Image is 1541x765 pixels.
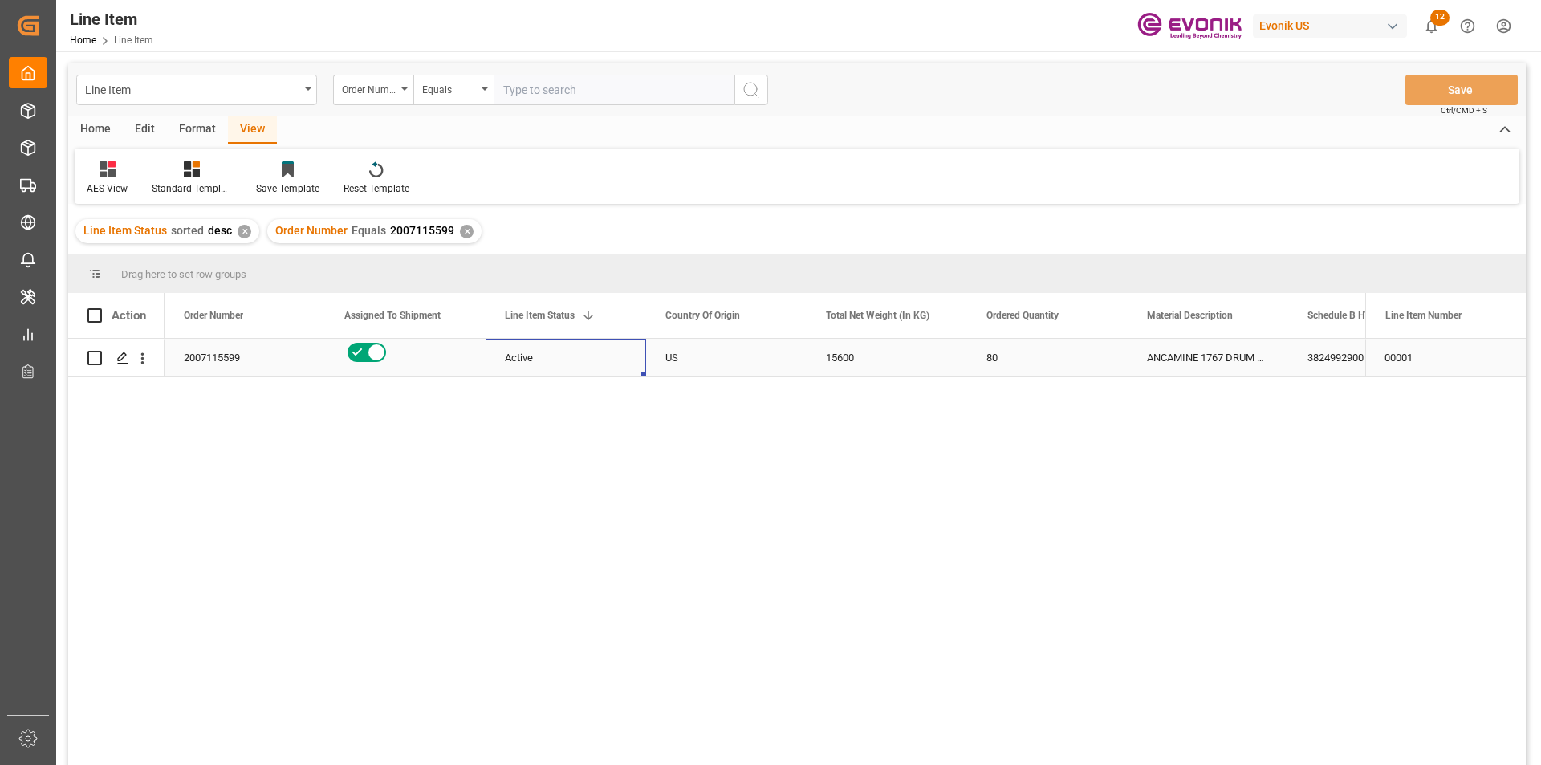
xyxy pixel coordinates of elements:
button: open menu [333,75,413,105]
div: Press SPACE to select this row. [1365,339,1526,377]
div: Press SPACE to select this row. [68,339,165,377]
div: Order Number [342,79,396,97]
div: 00001 [1365,339,1526,376]
span: Line Item Status [505,310,575,321]
div: ✕ [460,225,474,238]
span: 2007115599 [390,224,454,237]
span: Assigned To Shipment [344,310,441,321]
button: show 12 new notifications [1413,8,1450,44]
button: open menu [413,75,494,105]
span: Equals [352,224,386,237]
div: 15600 [807,339,967,376]
div: 3824992900 [1288,339,1449,376]
span: Order Number [275,224,348,237]
div: Active [505,340,627,376]
div: ANCAMINE 1767 DRUM 195KG [1128,339,1288,376]
span: Total Net Weight (In KG) [826,310,929,321]
span: Ctrl/CMD + S [1441,104,1487,116]
div: Action [112,308,146,323]
input: Type to search [494,75,734,105]
div: Equals [422,79,477,97]
div: AES View [87,181,128,196]
div: Evonik US [1253,14,1407,38]
span: Ordered Quantity [986,310,1059,321]
div: Standard Templates [152,181,232,196]
span: sorted [171,224,204,237]
button: Evonik US [1253,10,1413,41]
span: desc [208,224,232,237]
div: Format [167,116,228,144]
span: Material Description [1147,310,1233,321]
span: Schedule B HTS /Commodity Code (HS Code) [1307,310,1415,321]
div: Edit [123,116,167,144]
span: Line Item Number [1385,310,1462,321]
button: open menu [76,75,317,105]
button: search button [734,75,768,105]
button: Help Center [1450,8,1486,44]
span: 12 [1430,10,1450,26]
button: Save [1405,75,1518,105]
div: Line Item [70,7,153,31]
span: Drag here to set row groups [121,268,246,280]
div: Line Item [85,79,299,99]
div: 2007115599 [165,339,325,376]
div: Save Template [256,181,319,196]
div: View [228,116,277,144]
div: Home [68,116,123,144]
span: Order Number [184,310,243,321]
div: 80 [967,339,1128,376]
span: Country Of Origin [665,310,740,321]
span: Line Item Status [83,224,167,237]
div: Reset Template [344,181,409,196]
div: US [646,339,807,376]
img: Evonik-brand-mark-Deep-Purple-RGB.jpeg_1700498283.jpeg [1137,12,1242,40]
div: ✕ [238,225,251,238]
a: Home [70,35,96,46]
